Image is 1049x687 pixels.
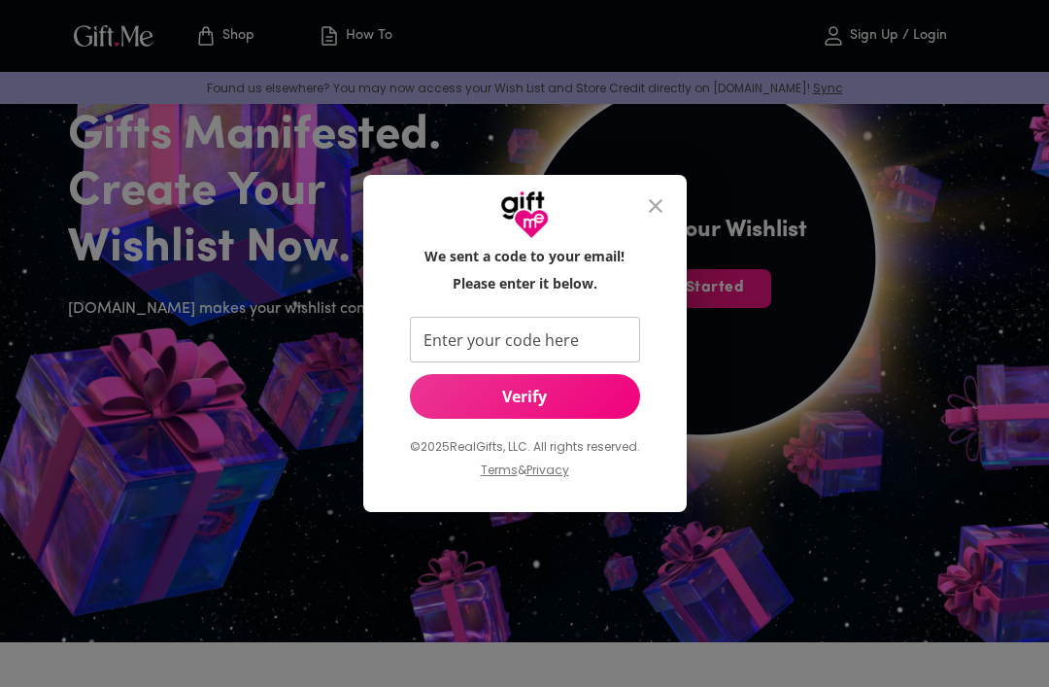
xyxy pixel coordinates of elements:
[526,462,569,478] a: Privacy
[632,183,679,229] button: close
[410,434,640,460] p: © 2025 RealGifts, LLC. All rights reserved.
[518,460,526,497] p: &
[500,190,549,239] img: GiftMe Logo
[424,247,625,266] h6: We sent a code to your email!
[481,462,518,478] a: Terms
[453,274,597,293] h6: Please enter it below.
[410,374,640,419] button: Verify
[410,386,640,407] span: Verify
